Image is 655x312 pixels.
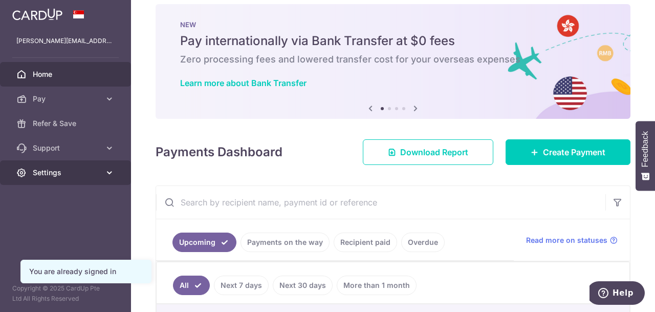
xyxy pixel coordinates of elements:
span: Refer & Save [33,118,100,129]
span: Create Payment [543,146,605,158]
a: All [173,276,210,295]
a: Overdue [401,233,445,252]
p: NEW [180,20,606,29]
span: Download Report [400,146,468,158]
span: Support [33,143,100,153]
h6: Zero processing fees and lowered transfer cost for your overseas expenses [180,53,606,66]
a: More than 1 month [337,276,417,295]
a: Learn more about Bank Transfer [180,78,307,88]
input: Search by recipient name, payment id or reference [156,186,605,219]
a: Next 7 days [214,276,269,295]
a: Next 30 days [273,276,333,295]
span: Feedback [641,131,650,167]
a: Create Payment [506,139,630,165]
p: [PERSON_NAME][EMAIL_ADDRESS][DOMAIN_NAME] [16,36,115,46]
h5: Pay internationally via Bank Transfer at $0 fees [180,33,606,49]
span: Home [33,69,100,79]
a: Download Report [363,139,493,165]
span: Pay [33,94,100,104]
h4: Payments Dashboard [156,143,282,161]
a: Upcoming [172,233,236,252]
img: Bank transfer banner [156,4,630,119]
div: You are already signed in [29,266,143,277]
span: Settings [33,168,100,178]
a: Payments on the way [241,233,330,252]
img: CardUp [12,8,62,20]
button: Feedback - Show survey [636,121,655,191]
span: Read more on statuses [526,235,607,245]
a: Recipient paid [334,233,397,252]
a: Read more on statuses [526,235,618,245]
iframe: Opens a widget where you can find more information [589,281,645,307]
